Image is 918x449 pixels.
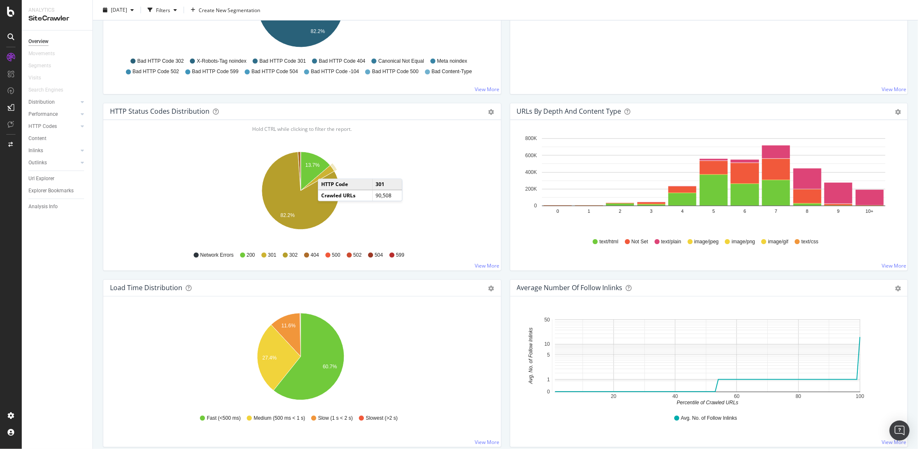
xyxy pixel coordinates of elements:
div: HTTP Status Codes Distribution [110,107,210,115]
a: Distribution [28,98,78,107]
div: Segments [28,61,51,70]
text: 400K [525,169,537,175]
div: Content [28,134,46,143]
a: HTTP Codes [28,122,78,131]
a: View More [475,86,500,93]
text: 82.2% [311,28,325,34]
span: 2025 Sep. 29th [111,6,127,13]
div: Analysis Info [28,202,58,211]
text: 800K [525,136,537,142]
span: Bad HTTP Code 404 [319,58,365,65]
div: Analytics [28,7,86,14]
button: [DATE] [100,3,137,17]
td: 301 [373,179,402,190]
span: Bad HTTP Code 502 [133,68,179,75]
span: 599 [396,252,404,259]
span: image/gif [768,238,789,245]
a: Explorer Bookmarks [28,186,87,195]
span: 502 [353,252,362,259]
span: Bad HTTP Code 302 [137,58,184,65]
text: 80 [795,393,801,399]
div: Explorer Bookmarks [28,186,74,195]
a: Visits [28,74,49,82]
span: image/png [732,238,755,245]
a: Segments [28,61,59,70]
text: 5 [547,352,550,358]
svg: A chart. [110,147,491,244]
text: 50 [544,317,550,323]
span: 302 [289,252,298,259]
text: 82.2% [281,212,295,218]
div: Filters [156,6,170,13]
div: Performance [28,110,58,119]
text: 0 [547,389,550,395]
td: Crawled URLs [318,190,373,201]
div: HTTP Codes [28,122,57,131]
div: Inlinks [28,146,43,155]
a: Analysis Info [28,202,87,211]
text: 40 [673,393,678,399]
div: Distribution [28,98,55,107]
text: 100 [856,393,864,399]
a: Movements [28,49,63,58]
span: Not Set [632,238,648,245]
span: 404 [311,252,319,259]
text: 0 [534,203,537,209]
svg: A chart. [517,310,898,407]
a: Content [28,134,87,143]
text: 20 [611,393,616,399]
a: Inlinks [28,146,78,155]
text: 13.7% [305,162,320,168]
td: HTTP Code [318,179,373,190]
span: Bad HTTP Code 504 [251,68,298,75]
span: Avg. No. of Follow Inlinks [681,415,737,422]
div: gear [488,109,494,115]
span: text/css [801,238,818,245]
span: 500 [332,252,340,259]
text: 1 [547,377,550,383]
div: SiteCrawler [28,14,86,23]
span: Network Errors [200,252,234,259]
button: Filters [144,3,180,17]
text: 7 [775,209,777,214]
div: Movements [28,49,55,58]
div: gear [895,109,901,115]
text: 5 [712,209,715,214]
a: Outlinks [28,158,78,167]
a: Performance [28,110,78,119]
span: 200 [247,252,255,259]
text: 3 [650,209,652,214]
span: Slowest (>2 s) [366,415,398,422]
span: Slow (1 s < 2 s) [318,415,353,422]
span: Bad HTTP Code 599 [192,68,238,75]
span: image/jpeg [694,238,719,245]
text: 2 [619,209,621,214]
text: 60 [734,393,740,399]
text: 0 [556,209,559,214]
div: Visits [28,74,41,82]
span: Create New Segmentation [199,6,260,13]
text: 4 [681,209,683,214]
span: 301 [268,252,276,259]
a: Search Engines [28,86,72,94]
text: 6 [743,209,746,214]
span: text/html [599,238,618,245]
a: View More [475,262,500,269]
text: Avg. No. of Follow Inlinks [528,328,534,385]
td: 90,508 [373,190,402,201]
span: Meta noindex [437,58,467,65]
text: 600K [525,153,537,158]
a: View More [475,439,500,446]
span: Fast (<500 ms) [207,415,241,422]
svg: A chart. [517,133,898,230]
text: 200K [525,186,537,192]
div: A chart. [110,310,491,407]
button: Create New Segmentation [187,3,263,17]
a: View More [882,86,906,93]
span: Medium (500 ms < 1 s) [254,415,305,422]
text: 11.6% [281,323,296,329]
span: Bad HTTP Code 500 [372,68,419,75]
text: 1 [588,209,590,214]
